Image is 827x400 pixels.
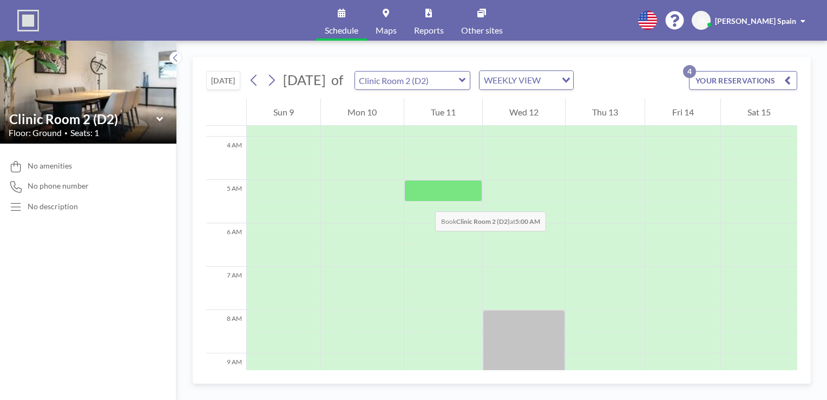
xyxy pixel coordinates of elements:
[17,10,39,31] img: organization-logo
[9,127,62,138] span: Floor: Ground
[483,99,565,126] div: Wed 12
[480,71,573,89] div: Search for option
[206,137,246,180] div: 4 AM
[206,71,240,90] button: [DATE]
[331,72,343,88] span: of
[355,72,459,89] input: Clinic Room 2 (D2)
[456,217,510,225] b: Clinic Room 2 (D2)
[206,180,246,223] div: 5 AM
[515,217,540,225] b: 5:00 AM
[698,16,705,25] span: JS
[283,72,326,88] span: [DATE]
[206,223,246,267] div: 6 AM
[247,99,320,126] div: Sun 9
[28,161,72,171] span: No amenities
[683,65,696,78] p: 4
[321,99,403,126] div: Mon 10
[715,16,796,25] span: [PERSON_NAME] Spain
[414,26,444,35] span: Reports
[721,99,797,126] div: Sat 15
[70,127,99,138] span: Seats: 1
[28,181,89,191] span: No phone number
[435,211,546,231] span: Book at
[64,130,68,137] span: •
[325,26,358,35] span: Schedule
[544,73,555,87] input: Search for option
[206,310,246,353] div: 8 AM
[376,26,397,35] span: Maps
[566,99,645,126] div: Thu 13
[9,111,156,127] input: Clinic Room 2 (D2)
[482,73,543,87] span: WEEKLY VIEW
[689,71,797,90] button: YOUR RESERVATIONS4
[206,353,246,397] div: 9 AM
[206,267,246,310] div: 7 AM
[461,26,503,35] span: Other sites
[28,202,78,211] div: No description
[404,99,482,126] div: Tue 11
[645,99,720,126] div: Fri 14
